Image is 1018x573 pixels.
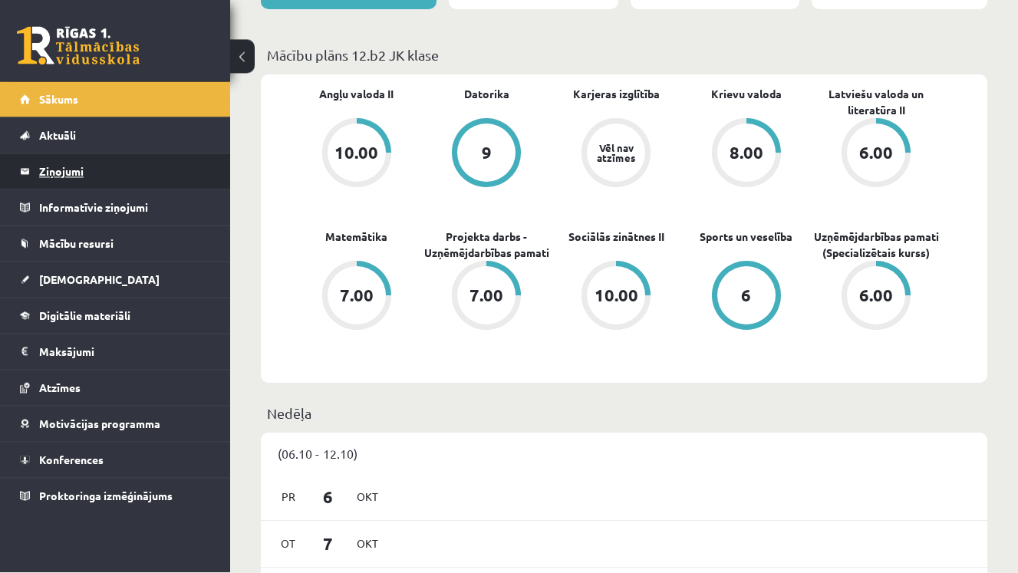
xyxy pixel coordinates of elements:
[20,370,211,406] a: Atzīmes
[812,229,941,262] a: Uzņēmējdarbības pamati (Specializētais kurss)
[39,237,114,251] span: Mācību resursi
[39,334,211,370] legend: Maksājumi
[351,532,384,556] span: Okt
[20,190,211,226] a: Informatīvie ziņojumi
[20,334,211,370] a: Maksājumi
[267,403,981,424] p: Nedēļa
[20,262,211,298] a: [DEMOGRAPHIC_DATA]
[39,190,211,226] legend: Informatīvie ziņojumi
[267,45,981,66] p: Mācību plāns 12.b2 JK klase
[272,486,305,509] span: Pr
[39,453,104,467] span: Konferences
[20,298,211,334] a: Digitālie materiāli
[39,417,160,431] span: Motivācijas programma
[20,118,211,153] a: Aktuāli
[17,27,140,65] a: Rīgas 1. Tālmācības vidusskola
[730,145,763,162] div: 8.00
[700,229,792,245] a: Sports un veselība
[573,87,660,103] a: Karjeras izglītība
[711,87,782,103] a: Krievu valoda
[39,129,76,143] span: Aktuāli
[292,262,421,334] a: 7.00
[812,262,941,334] a: 6.00
[272,532,305,556] span: Ot
[39,489,173,503] span: Proktoringa izmēģinājums
[39,309,130,323] span: Digitālie materiāli
[39,93,78,107] span: Sākums
[20,407,211,442] a: Motivācijas programma
[595,143,637,163] div: Vēl nav atzīmes
[568,229,664,245] a: Sociālās zinātnes II
[421,229,551,262] a: Projekta darbs - Uzņēmējdarbības pamati
[681,262,811,334] a: 6
[482,145,492,162] div: 9
[812,87,941,119] a: Latviešu valoda un literatūra II
[421,262,551,334] a: 7.00
[39,381,81,395] span: Atzīmes
[552,119,681,191] a: Vēl nav atzīmes
[325,229,387,245] a: Matemātika
[292,119,421,191] a: 10.00
[261,433,987,475] div: (06.10 - 12.10)
[595,288,638,305] div: 10.00
[20,479,211,514] a: Proktoringa izmēģinājums
[681,119,811,191] a: 8.00
[469,288,503,305] div: 7.00
[319,87,394,103] a: Angļu valoda II
[859,288,893,305] div: 6.00
[20,154,211,189] a: Ziņojumi
[20,443,211,478] a: Konferences
[20,82,211,117] a: Sākums
[340,288,374,305] div: 7.00
[20,226,211,262] a: Mācību resursi
[305,485,352,510] span: 6
[859,145,893,162] div: 6.00
[351,486,384,509] span: Okt
[305,532,352,557] span: 7
[464,87,509,103] a: Datorika
[741,288,751,305] div: 6
[421,119,551,191] a: 9
[552,262,681,334] a: 10.00
[39,273,160,287] span: [DEMOGRAPHIC_DATA]
[39,154,211,189] legend: Ziņojumi
[812,119,941,191] a: 6.00
[334,145,378,162] div: 10.00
